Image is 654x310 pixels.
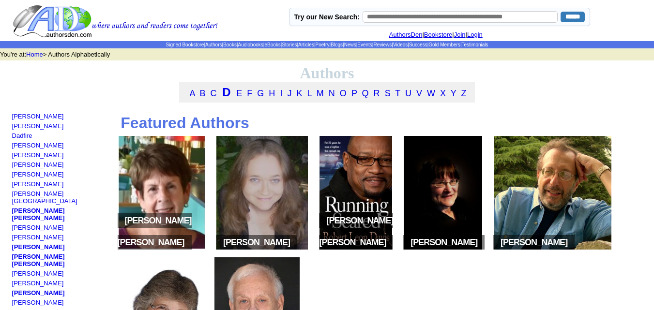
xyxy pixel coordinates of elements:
a: Success [409,42,427,47]
a: [PERSON_NAME] [12,171,64,178]
a: Bookstore [424,31,453,38]
img: space [218,240,223,245]
img: space [567,240,572,245]
a: Z [461,89,466,98]
a: Videos [393,42,408,47]
a: Reviews [373,42,392,47]
a: space[PERSON_NAME]space [213,245,312,252]
a: [PERSON_NAME] [12,161,64,168]
a: space[PERSON_NAME] [PERSON_NAME]space [316,245,395,252]
a: N [329,89,335,98]
a: [PERSON_NAME] [12,142,64,149]
a: [PERSON_NAME] [12,113,64,120]
img: shim.gif [12,178,15,180]
a: C [211,89,217,98]
a: J [287,89,291,98]
a: D [222,86,230,99]
img: shim.gif [12,149,15,151]
a: [PERSON_NAME] [12,151,64,159]
a: Books [223,42,237,47]
img: shim.gif [12,231,15,234]
a: [PERSON_NAME] [12,234,64,241]
a: B [200,89,206,98]
img: space [496,240,501,245]
a: Y [451,89,456,98]
a: Poetry [316,42,330,47]
a: Signed Bookstore [166,42,204,47]
a: Q [362,89,369,98]
a: R [374,89,380,98]
a: [PERSON_NAME] [12,180,64,188]
img: space [184,240,189,245]
a: F [247,89,252,98]
font: Authors [300,64,354,82]
a: [PERSON_NAME] [PERSON_NAME] [12,207,65,221]
span: [PERSON_NAME] [216,235,297,250]
a: T [395,89,400,98]
span: [PERSON_NAME] [PERSON_NAME] [118,213,192,250]
a: Blogs [331,42,343,47]
a: P [351,89,357,98]
img: shim.gif [12,277,15,280]
a: Events [357,42,372,47]
span: [PERSON_NAME] [493,235,575,250]
img: shim.gif [12,130,15,132]
img: shim.gif [12,296,15,299]
img: shim.gif [12,221,15,224]
img: shim.gif [12,168,15,171]
span: | | | | | | | | | | | | | | | [166,42,488,47]
a: AuthorsDen [389,31,423,38]
a: Stories [282,42,297,47]
a: [PERSON_NAME] [12,122,64,130]
a: space[PERSON_NAME]space [490,245,615,252]
img: shim.gif [12,306,15,309]
a: M [317,89,324,98]
a: [PERSON_NAME] [12,243,65,251]
img: shim.gif [12,267,15,270]
a: V [416,89,422,98]
a: Join [454,31,466,38]
a: W [427,89,435,98]
img: shim.gif [12,159,15,161]
a: X [440,89,446,98]
a: [PERSON_NAME] [12,299,64,306]
a: U [405,89,411,98]
img: shim.gif [12,188,15,190]
a: [PERSON_NAME] [12,224,64,231]
a: Login [467,31,483,38]
a: Dadfire [12,132,32,139]
img: shim.gif [12,251,15,253]
a: K [296,89,302,98]
a: Articles [298,42,314,47]
img: shim.gif [12,241,15,243]
a: Gold Members [428,42,460,47]
a: Home [26,51,43,58]
span: [PERSON_NAME] [403,235,485,250]
a: eBooks [264,42,280,47]
img: space [120,219,125,223]
img: space [321,219,326,223]
font: | | | [389,31,490,38]
img: space [386,240,391,245]
a: I [280,89,282,98]
label: Try our New Search: [294,13,360,21]
a: [PERSON_NAME] [12,280,64,287]
a: space[PERSON_NAME] [PERSON_NAME]space [115,245,208,252]
a: E [236,89,242,98]
img: shim.gif [12,205,15,207]
img: space [477,240,482,245]
a: G [257,89,264,98]
a: [PERSON_NAME] [PERSON_NAME] [12,253,65,267]
a: [PERSON_NAME] [12,270,64,277]
img: logo.gif [13,4,218,38]
a: A [190,89,195,98]
img: space [406,240,411,245]
img: shim.gif [12,139,15,142]
a: H [269,89,275,98]
a: Authors [205,42,222,47]
a: [PERSON_NAME] [12,289,65,296]
img: space [290,240,295,245]
b: Featured Authors [121,114,249,132]
a: News [344,42,356,47]
a: Audiobooks [238,42,263,47]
